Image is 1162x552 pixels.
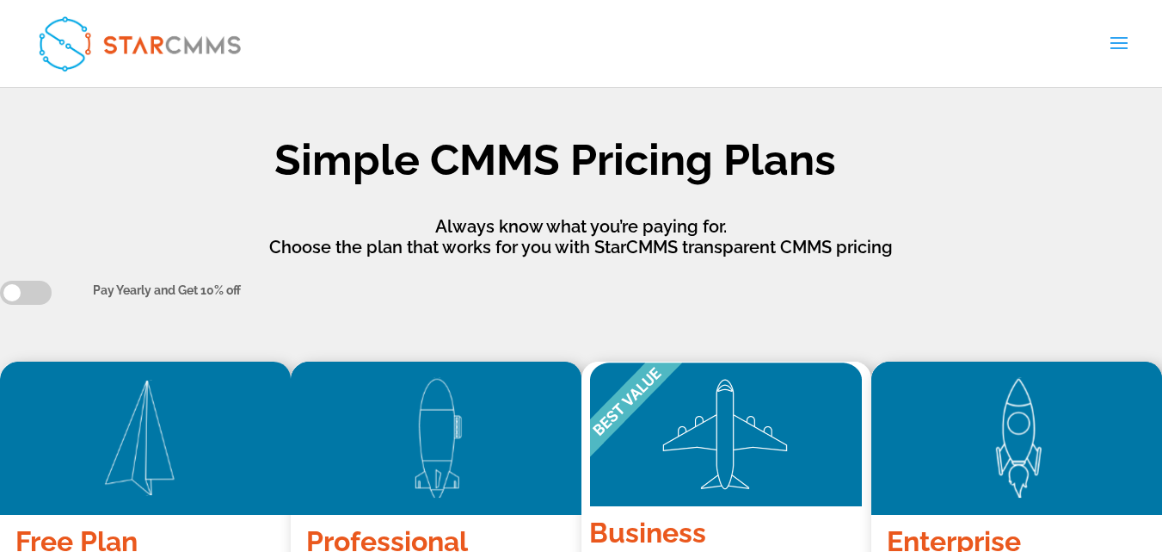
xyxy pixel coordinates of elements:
[29,7,250,79] img: StarCMMS
[65,139,1046,190] h1: Simple CMMS Pricing Plans
[93,281,1162,301] div: Pay Yearly and Get 10% off
[117,216,1046,257] p: Always know what you’re paying for. Choose the plan that works for you with StarCMMS transparent ...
